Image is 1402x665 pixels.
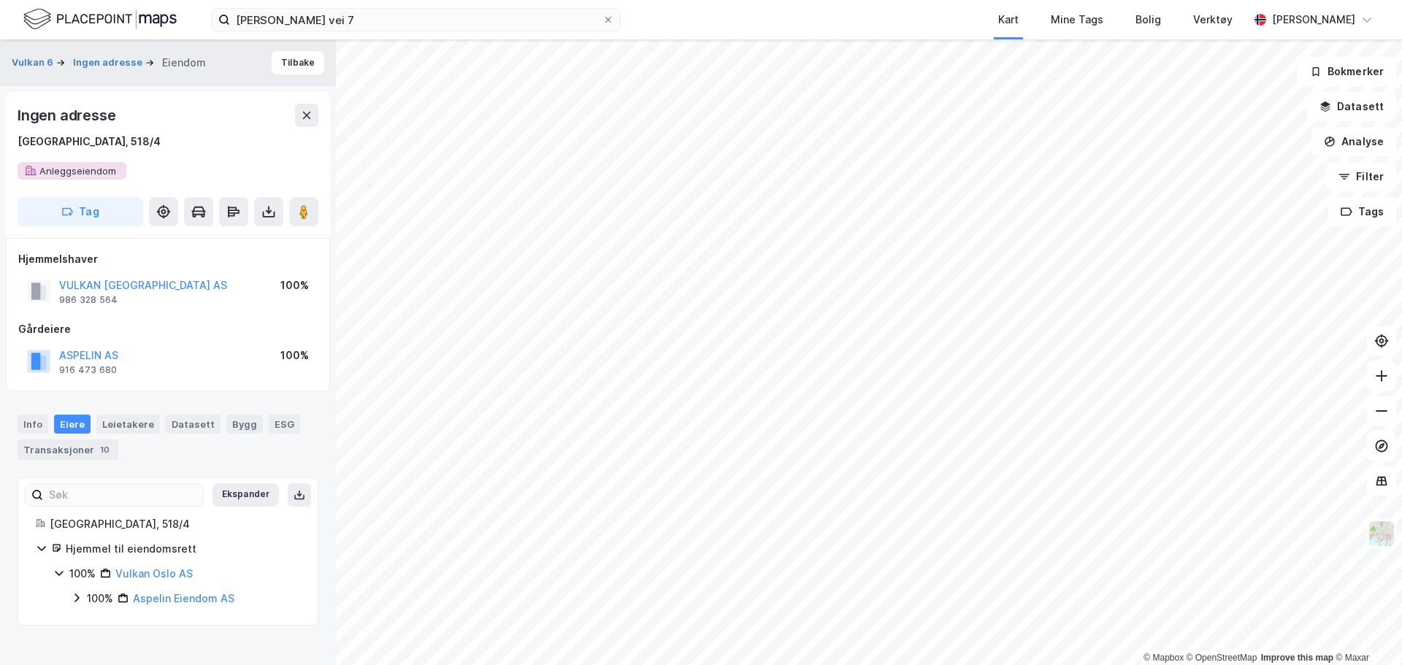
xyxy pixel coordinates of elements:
[12,55,56,70] button: Vulkan 6
[1187,653,1257,663] a: OpenStreetMap
[1311,127,1396,156] button: Analyse
[96,415,160,434] div: Leietakere
[50,515,300,533] div: [GEOGRAPHIC_DATA], 518/4
[280,347,309,364] div: 100%
[66,540,300,558] div: Hjemmel til eiendomsrett
[18,415,48,434] div: Info
[1051,11,1103,28] div: Mine Tags
[272,51,324,74] button: Tilbake
[18,250,318,268] div: Hjemmelshaver
[43,484,203,506] input: Søk
[18,197,143,226] button: Tag
[1135,11,1161,28] div: Bolig
[226,415,263,434] div: Bygg
[1261,653,1333,663] a: Improve this map
[73,55,145,70] button: Ingen adresse
[230,9,602,31] input: Søk på adresse, matrikkel, gårdeiere, leietakere eller personer
[998,11,1019,28] div: Kart
[1272,11,1355,28] div: [PERSON_NAME]
[1307,92,1396,121] button: Datasett
[59,364,117,376] div: 916 473 680
[166,415,221,434] div: Datasett
[1368,520,1395,547] img: Z
[18,133,161,150] div: [GEOGRAPHIC_DATA], 518/4
[133,592,234,604] a: Aspelin Eiendom AS
[269,415,300,434] div: ESG
[54,415,91,434] div: Eiere
[212,483,279,507] button: Ekspander
[1144,653,1184,663] a: Mapbox
[59,294,118,306] div: 986 328 564
[23,7,177,32] img: logo.f888ab2527a4732fd821a326f86c7f29.svg
[87,590,113,607] div: 100%
[1329,595,1402,665] iframe: Chat Widget
[1326,162,1396,191] button: Filter
[18,439,118,460] div: Transaksjoner
[115,567,193,580] a: Vulkan Oslo AS
[1298,57,1396,86] button: Bokmerker
[97,442,112,457] div: 10
[1193,11,1233,28] div: Verktøy
[1328,197,1396,226] button: Tags
[18,104,118,127] div: Ingen adresse
[280,277,309,294] div: 100%
[162,54,206,72] div: Eiendom
[18,320,318,338] div: Gårdeiere
[69,565,96,583] div: 100%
